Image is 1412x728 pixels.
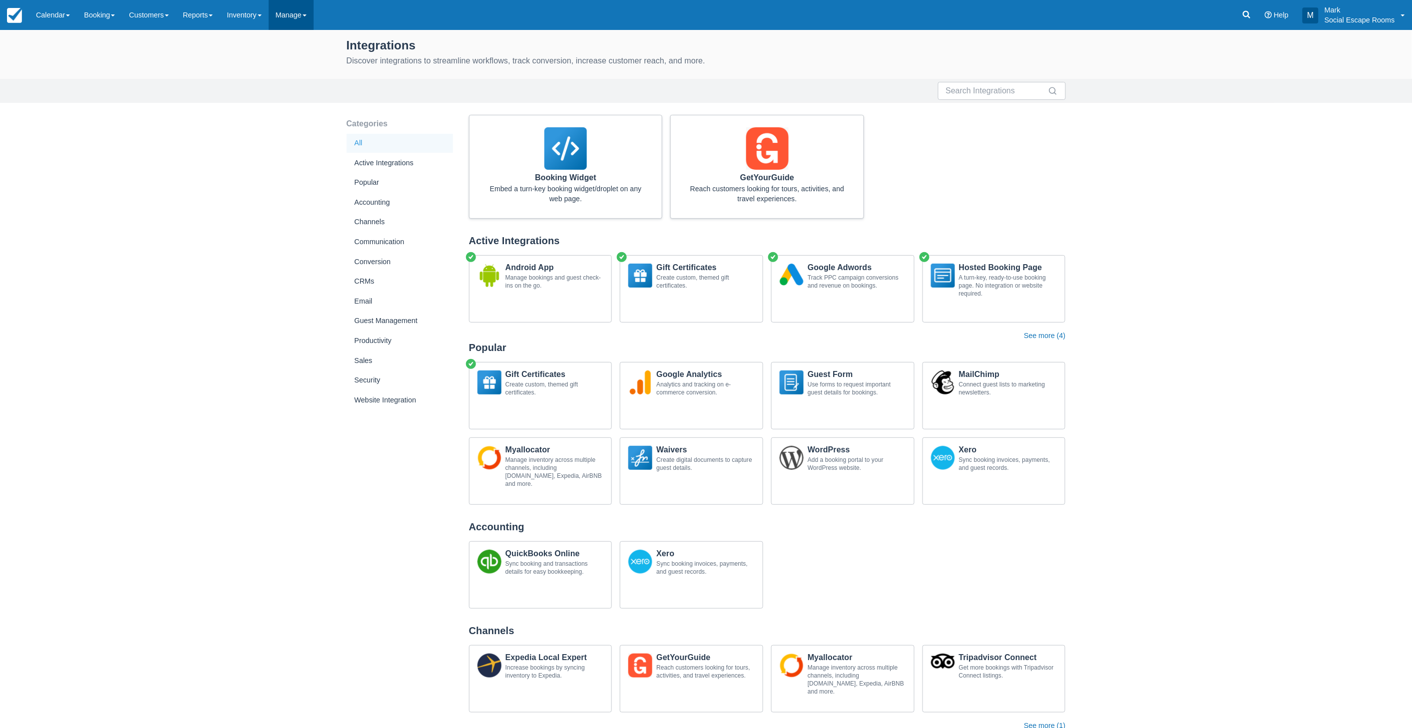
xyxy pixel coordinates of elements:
p: GetYourGuide [656,654,755,662]
div: Sync booking and transactions details for easy bookkeeping. [505,560,604,576]
p: Google Adwords [808,264,906,272]
p: GetYourGuide [687,174,848,182]
span: Active [616,251,628,263]
a: MailChimpMailChimpConnect guest lists to marketing newsletters. [923,362,1066,429]
div: Channels [347,213,453,232]
img: Waivers [628,446,652,470]
p: Mark [1325,5,1395,15]
div: Sync booking invoices, payments, and guest records. [656,560,755,576]
img: Xero [931,446,955,470]
div: A turn-key, ready-to-use booking page. No integration or website required. [959,274,1057,298]
p: Myallocator [505,446,604,454]
div: Integrations [347,36,1066,53]
p: Myallocator [808,654,906,662]
img: checkfront-main-nav-mini-logo.png [7,8,22,23]
a: MyAllocatorMyallocatorManage inventory across multiple channels, including [DOMAIN_NAME], Expedia... [771,645,915,713]
div: Email [347,292,453,311]
p: Gift Certificates [505,370,604,378]
p: Google Analytics [656,370,755,378]
a: ExpediaExpedia Local ExpertIncrease bookings by syncing inventory to Expedia. [469,645,612,713]
div: All [347,134,453,153]
div: Conversion [347,253,453,272]
img: Wordpress [780,446,804,470]
img: Droplet [544,127,587,170]
div: Use forms to request important guest details for bookings. [808,380,906,396]
div: Add a booking portal to your WordPress website. [808,456,906,472]
img: GiftCert [628,264,652,288]
img: AndroidApp [477,264,501,288]
div: Reach customers looking for tours, activities, and travel experiences. [687,184,848,204]
div: Active Integrations [469,235,1066,247]
p: Booking Widget [485,174,646,182]
div: Manage inventory across multiple channels, including [DOMAIN_NAME], Expedia, AirBNB and more. [808,664,906,696]
div: Manage bookings and guest check-ins on the go. [505,274,604,290]
img: Hosted [931,264,955,288]
p: Android App [505,264,604,272]
img: QuickBooksOnline [477,550,501,574]
i: Help [1265,11,1272,18]
a: WordpressWordPressAdd a booking portal to your WordPress website. [771,437,915,505]
a: DropletBooking WidgetEmbed a turn-key booking widget/droplet on any web page. [469,115,663,219]
div: Create digital documents to capture guest details. [656,456,755,472]
img: GetYourGuide [746,127,789,170]
p: Hosted Booking Page [959,264,1057,272]
div: Create custom, themed gift certificates. [656,274,755,290]
div: Guest Management [347,312,453,331]
a: GiftCertGift CertificatesCreate custom, themed gift certificates. [620,255,763,323]
p: WordPress [808,446,906,454]
img: GiftCert [477,370,501,394]
div: Popular [469,342,1066,354]
img: GoogleAnalytics [628,370,652,394]
div: Embed a turn-key booking widget/droplet on any web page. [485,184,646,204]
div: Popular [347,173,453,192]
div: Accounting [469,521,1066,533]
img: GetYourGuide [628,654,652,678]
a: QuickBooksOnlineQuickBooks OnlineSync booking and transactions details for easy bookkeeping. [469,541,612,609]
img: Xero [628,550,652,574]
div: Channels [469,625,1066,637]
span: Help [1274,11,1289,19]
div: CRMs [347,272,453,291]
span: Active [465,358,477,370]
a: GoogleAdwordsGoogle AdwordsTrack PPC campaign conversions and revenue on bookings. [771,255,915,323]
div: Manage inventory across multiple channels, including [DOMAIN_NAME], Expedia, AirBNB and more. [505,456,604,488]
a: GoogleAnalyticsGoogle AnalyticsAnalytics and tracking on e-commerce conversion. [620,362,763,429]
p: MailChimp [959,370,1057,378]
a: WaiversWaiversCreate digital documents to capture guest details. [620,437,763,505]
span: Active [919,251,931,263]
span: Active [767,251,779,263]
p: Expedia Local Expert [505,654,604,662]
a: GetYourGuideGetYourGuideReach customers looking for tours, activities, and travel experiences. [670,115,864,219]
a: GetYourGuideGetYourGuideReach customers looking for tours, activities, and travel experiences. [620,645,763,713]
div: Website Integration [347,391,453,410]
div: Active Integrations [347,154,453,173]
div: Security [347,371,453,390]
div: Reach customers looking for tours, activities, and travel experiences. [656,664,755,680]
div: Accounting [347,193,453,212]
span: Active [465,251,477,263]
p: QuickBooks Online [505,550,604,558]
img: MyAllocator [780,654,804,678]
div: Categories [347,115,453,133]
div: Increase bookings by syncing inventory to Expedia. [505,664,604,680]
img: TripAdvisor [931,654,955,678]
p: Tripadvisor Connect [959,654,1057,662]
p: Xero [959,446,1057,454]
div: Get more bookings with Tripadvisor Connect listings. [959,664,1057,680]
div: M [1303,7,1319,23]
img: MailChimp [931,370,955,394]
div: Connect guest lists to marketing newsletters. [959,380,1057,396]
a: XeroXeroSync booking invoices, payments, and guest records. [620,541,763,609]
div: Sales [347,352,453,370]
input: Search Integrations [946,82,1046,100]
a: AndroidAppAndroid AppManage bookings and guest check-ins on the go. [469,255,612,323]
div: Productivity [347,332,453,351]
img: GoogleAdwords [780,264,804,288]
div: Discover integrations to streamline workflows, track conversion, increase customer reach, and more. [347,55,1066,67]
div: Track PPC campaign conversions and revenue on bookings. [808,274,906,290]
img: Guests [780,370,804,394]
img: Expedia [477,654,501,678]
p: Social Escape Rooms [1325,15,1395,25]
a: XeroXeroSync booking invoices, payments, and guest records. [923,437,1066,505]
p: Gift Certificates [656,264,755,272]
